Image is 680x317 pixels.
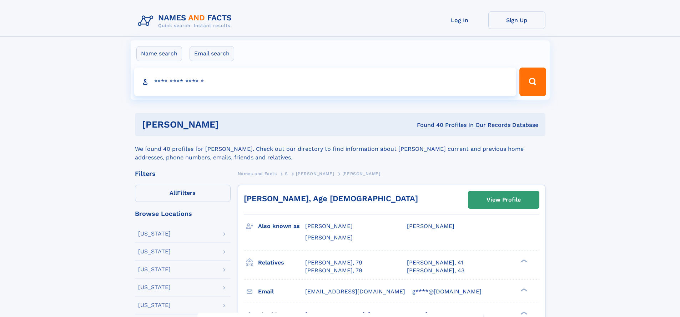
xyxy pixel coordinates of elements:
h3: Email [258,286,305,298]
input: search input [134,68,517,96]
h3: Relatives [258,257,305,269]
div: ❯ [519,311,528,315]
span: [PERSON_NAME] [407,223,454,229]
span: [PERSON_NAME] [305,223,353,229]
span: S [285,171,288,176]
label: Name search [136,46,182,61]
a: [PERSON_NAME], 41 [407,259,463,267]
div: Browse Locations [135,210,231,217]
div: [US_STATE] [138,249,171,254]
div: [US_STATE] [138,302,171,308]
span: All [170,189,177,196]
div: Filters [135,170,231,177]
div: We found 40 profiles for [PERSON_NAME]. Check out our directory to find information about [PERSON... [135,136,545,162]
a: [PERSON_NAME], 79 [305,267,362,274]
a: Sign Up [488,11,545,29]
span: [EMAIL_ADDRESS][DOMAIN_NAME] [305,288,405,295]
a: Names and Facts [238,169,277,178]
label: Email search [190,46,234,61]
div: ❯ [519,258,528,263]
div: [US_STATE] [138,231,171,237]
div: [US_STATE] [138,267,171,272]
a: S [285,169,288,178]
a: Log In [431,11,488,29]
span: [PERSON_NAME] [296,171,334,176]
div: View Profile [487,192,521,208]
a: View Profile [468,191,539,208]
span: [PERSON_NAME] [342,171,381,176]
a: [PERSON_NAME] [296,169,334,178]
div: [US_STATE] [138,284,171,290]
div: ❯ [519,287,528,292]
a: [PERSON_NAME], 43 [407,267,464,274]
a: [PERSON_NAME], Age [DEMOGRAPHIC_DATA] [244,194,418,203]
h1: [PERSON_NAME] [142,120,318,129]
h3: Also known as [258,220,305,232]
span: [PERSON_NAME] [305,234,353,241]
label: Filters [135,185,231,202]
img: Logo Names and Facts [135,11,238,31]
div: Found 40 Profiles In Our Records Database [318,121,538,129]
button: Search Button [519,68,546,96]
a: [PERSON_NAME], 79 [305,259,362,267]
